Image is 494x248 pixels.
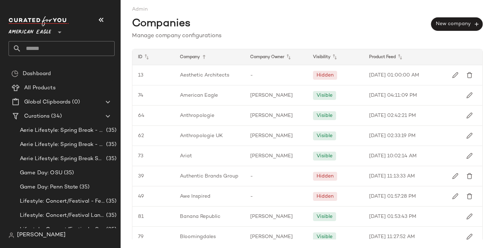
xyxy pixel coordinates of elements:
span: 39 [138,173,144,180]
div: Visible [317,112,333,119]
div: Hidden [317,72,334,79]
span: Companies [132,16,191,32]
span: - [250,193,253,200]
div: Visible [317,233,333,241]
span: [PERSON_NAME] [250,233,293,241]
span: Game Day: Penn State [20,183,78,191]
span: [PERSON_NAME] [17,231,66,239]
img: svg%3e [466,72,473,78]
img: svg%3e [466,213,473,220]
div: Hidden [317,173,334,180]
div: Visible [317,152,333,160]
span: Aerie Lifestyle: Spring Break - Sporty [20,141,105,149]
div: Visibility [307,49,363,65]
img: svg%3e [466,173,473,179]
span: [DATE] 11:27:52 AM [369,233,415,241]
img: svg%3e [466,193,473,199]
span: 74 [138,92,143,99]
span: 62 [138,132,144,140]
span: [PERSON_NAME] [250,112,293,119]
span: All Products [24,84,56,92]
span: Aerie Lifestyle: Spring Break - Girly/Femme [20,126,105,135]
span: 64 [138,112,144,119]
span: 79 [138,233,144,241]
div: ID [132,49,174,65]
span: (34) [50,112,62,120]
span: Curations [24,112,50,120]
div: Visible [317,132,333,140]
span: Banana Republic [180,213,220,220]
span: Anthropologie [180,112,214,119]
span: [DATE] 11:13:33 AM [369,173,415,180]
img: svg%3e [452,72,459,78]
span: Ariat [180,152,192,160]
img: svg%3e [11,70,18,77]
span: [DATE] 10:02:14 AM [369,152,417,160]
span: [PERSON_NAME] [250,152,293,160]
span: Authentic Brands Group [180,173,238,180]
span: [PERSON_NAME] [250,132,293,140]
span: (35) [105,226,116,234]
img: svg%3e [452,193,459,199]
span: Dashboard [23,70,51,78]
img: svg%3e [466,153,473,159]
img: svg%3e [466,133,473,139]
span: Anthropologie UK [180,132,223,140]
span: (35) [105,212,116,220]
span: (35) [105,155,116,163]
span: Lifestyle: Concert/Festival - Sporty [20,226,105,234]
span: [DATE] 02:33:19 PM [369,132,416,140]
span: Bloomingdales [180,233,216,241]
span: [DATE] 01:53:43 PM [369,213,416,220]
div: Company [174,49,244,65]
div: Company Owner [245,49,307,65]
span: [DATE] 04:11:09 PM [369,92,417,99]
span: (35) [78,183,90,191]
span: [DATE] 01:00:00 AM [369,72,419,79]
span: 81 [138,213,144,220]
span: (35) [62,169,74,177]
span: 13 [138,72,143,79]
img: svg%3e [466,92,473,98]
img: cfy_white_logo.C9jOOHJF.svg [9,16,69,26]
span: (0) [71,98,79,106]
span: [PERSON_NAME] [250,92,293,99]
span: 73 [138,152,143,160]
span: (35) [105,126,116,135]
span: [DATE] 01:57:28 PM [369,193,416,200]
span: [PERSON_NAME] [250,213,293,220]
img: svg%3e [9,232,14,238]
div: Visible [317,213,333,220]
span: Game Day: OSU [20,169,62,177]
div: Visible [317,92,333,99]
span: 49 [138,193,144,200]
div: Product Feed [363,49,426,65]
span: (35) [105,141,116,149]
button: New company [431,17,483,31]
span: Lifestyle: Concert/Festival - Femme [20,197,105,205]
span: - [250,72,253,79]
span: (35) [105,197,116,205]
img: svg%3e [452,173,459,179]
span: Lifestyle: Concert/Festival Landing Page [20,212,105,220]
div: Manage company configurations [132,32,483,40]
img: svg%3e [466,112,473,119]
img: svg%3e [466,233,473,240]
span: American Eagle [9,24,51,37]
span: Aesthetic Architects [180,72,229,79]
span: Global Clipboards [24,98,71,106]
div: Hidden [317,193,334,200]
span: Aerie Lifestyle: Spring Break Swimsuits Landing Page [20,155,105,163]
span: [DATE] 02:42:21 PM [369,112,416,119]
span: American Eagle [180,92,218,99]
span: New company [435,21,478,27]
span: - [250,173,253,180]
span: Awe Inspired [180,193,210,200]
